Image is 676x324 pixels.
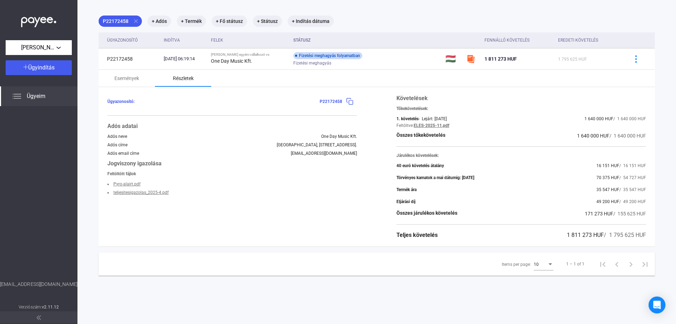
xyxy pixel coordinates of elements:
span: / 155 625 HUF [613,211,646,216]
div: Követelések [396,94,646,103]
div: Eredeti követelés [558,36,620,44]
mat-chip: + Fő státusz [212,16,247,27]
div: 40 euró követelés átalány [396,163,444,168]
div: [PERSON_NAME] egyéni vállalkozó vs [211,53,288,57]
mat-chip: + Adós [148,16,171,27]
button: Last page [638,257,652,271]
button: [PERSON_NAME] egyéni vállalkozó [6,40,72,55]
span: Ügyeim [27,92,45,100]
div: - Lejárt: [DATE] [419,116,447,121]
strong: v2.11.12 [42,305,59,310]
div: [EMAIL_ADDRESS][DOMAIN_NAME] [291,151,357,156]
img: szamlazzhu-mini [467,55,475,63]
div: Adós email címe [107,151,139,156]
mat-select: Items per page: [534,260,553,268]
span: / 1 640 000 HUF [609,133,646,139]
td: 🇭🇺 [443,48,463,69]
img: plus-white.svg [23,65,28,69]
div: Indítva [164,36,180,44]
div: Ügyazonosító [107,36,138,44]
span: 70 375 HUF [596,175,619,180]
span: Ügyazonosító: [107,99,134,104]
span: / 35 547 HUF [619,187,646,192]
button: Previous page [610,257,624,271]
div: Teljes követelés [396,231,438,239]
div: Felek [211,36,223,44]
td: P22172458 [99,48,161,69]
div: Eljárási díj [396,199,415,204]
span: / 16 151 HUF [619,163,646,168]
span: 1 640 000 HUF [584,116,613,121]
span: 1 640 000 HUF [577,133,609,139]
div: Termék ára [396,187,417,192]
div: Jogviszony igazolása [107,159,357,168]
div: Adós adatai [107,122,357,130]
div: [GEOGRAPHIC_DATA], [STREET_ADDRESS]. [277,142,357,147]
span: 1 795 625 HUF [558,57,587,62]
div: [DATE] 06:19:14 [164,55,205,62]
img: arrow-double-left-grey.svg [37,316,41,320]
div: Indítva [164,36,205,44]
span: 171 273 HUF [585,211,613,216]
div: Feltöltve: [396,123,414,128]
img: copy-blue [346,98,353,105]
strong: One Day Music Kft. [211,58,252,64]
div: One Day Music Kft. [321,134,357,139]
button: Next page [624,257,638,271]
div: Törvényes kamatok a mai dátumig: [DATE] [396,175,474,180]
img: white-payee-white-dot.svg [21,13,56,27]
span: Fizetési meghagyás [293,59,331,67]
span: / 1 795 625 HUF [604,232,646,238]
span: / 49 200 HUF [619,199,646,204]
div: Felek [211,36,288,44]
button: copy-blue [342,94,357,109]
div: Open Intercom Messenger [649,297,665,313]
a: teljesitesigazolas_2025-4.pdf [113,190,169,195]
span: / 1 640 000 HUF [613,116,646,121]
div: Fizetési meghagyás folyamatban [293,52,362,59]
a: ELES-2025-11.pdf [414,123,449,128]
mat-chip: + Státusz [253,16,282,27]
span: 1 811 273 HUF [484,56,517,62]
button: more-blue [628,51,643,66]
mat-chip: + Indítás dátuma [288,16,334,27]
div: Összes tőkekövetelés [396,132,445,140]
div: 1 – 1 of 1 [566,260,584,268]
div: Összes járulékos követelés [396,209,457,218]
div: Ügyazonosító [107,36,158,44]
span: 10 [534,262,539,267]
button: Ügyindítás [6,60,72,75]
span: Ügyindítás [28,64,55,71]
div: Események [114,74,139,82]
span: 16 151 HUF [596,163,619,168]
div: 1. követelés [396,116,419,121]
img: list.svg [13,92,21,100]
div: Eredeti követelés [558,36,598,44]
div: Részletek [173,74,194,82]
div: Tőkekövetelések: [396,106,646,111]
mat-chip: + Termék [177,16,206,27]
div: Fennálló követelés [484,36,552,44]
div: Adós neve [107,134,127,139]
span: [PERSON_NAME] egyéni vállalkozó [21,43,56,52]
th: Státusz [290,32,443,48]
mat-chip: P22172458 [99,16,142,27]
button: First page [596,257,610,271]
div: Fennálló követelés [484,36,530,44]
div: Járulékos követelések: [396,153,646,158]
div: Adós címe [107,142,127,147]
div: Items per page: [502,260,531,269]
span: / 54 727 HUF [619,175,646,180]
div: Feltöltött fájlok [107,171,357,176]
span: 1 811 273 HUF [567,232,604,238]
span: 35 547 HUF [596,187,619,192]
span: P22172458 [320,99,342,104]
a: Pyro-alairt.pdf [113,182,140,187]
span: 49 200 HUF [596,199,619,204]
mat-icon: close [133,18,139,24]
img: more-blue [632,55,640,63]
